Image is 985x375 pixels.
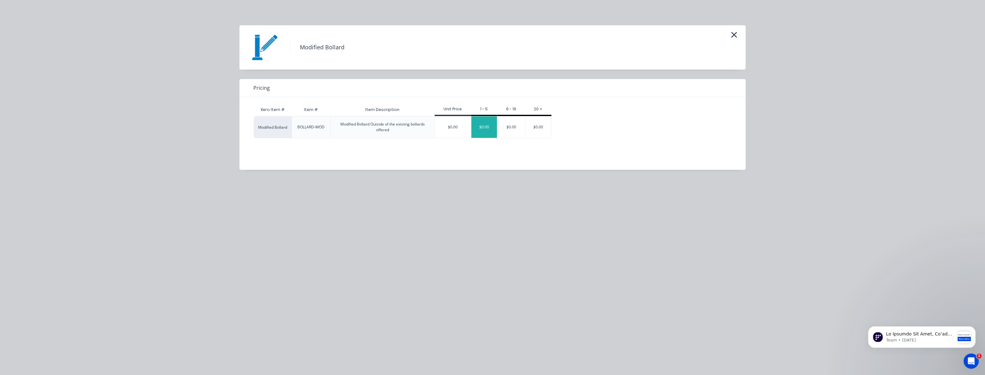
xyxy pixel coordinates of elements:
div: Item # [299,102,323,118]
div: BOLLARD-MOD [297,124,325,130]
span: 1 [976,353,982,359]
p: Message from Team, sent 3w ago [28,24,96,29]
div: 20 + [525,106,551,112]
div: Unit Price [435,106,471,112]
div: 6 - 19 [497,106,525,112]
iframe: Intercom live chat [963,353,979,369]
img: Modified Bollard [249,32,281,63]
div: Modified Bollard Outside of the existing bollards offered [336,121,430,133]
div: $0.00 [497,116,525,138]
div: Xero Item # [254,103,292,116]
div: Item Description [360,102,405,118]
div: $0.00 [471,116,497,138]
span: Pricing [253,84,270,92]
div: $0.00 [525,116,551,138]
iframe: Intercom notifications message [858,314,985,358]
div: $0.00 [435,116,471,138]
h4: Modified Bollard [290,41,354,53]
div: 1 - 5 [471,106,497,112]
div: Modified Bollard [254,116,292,138]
